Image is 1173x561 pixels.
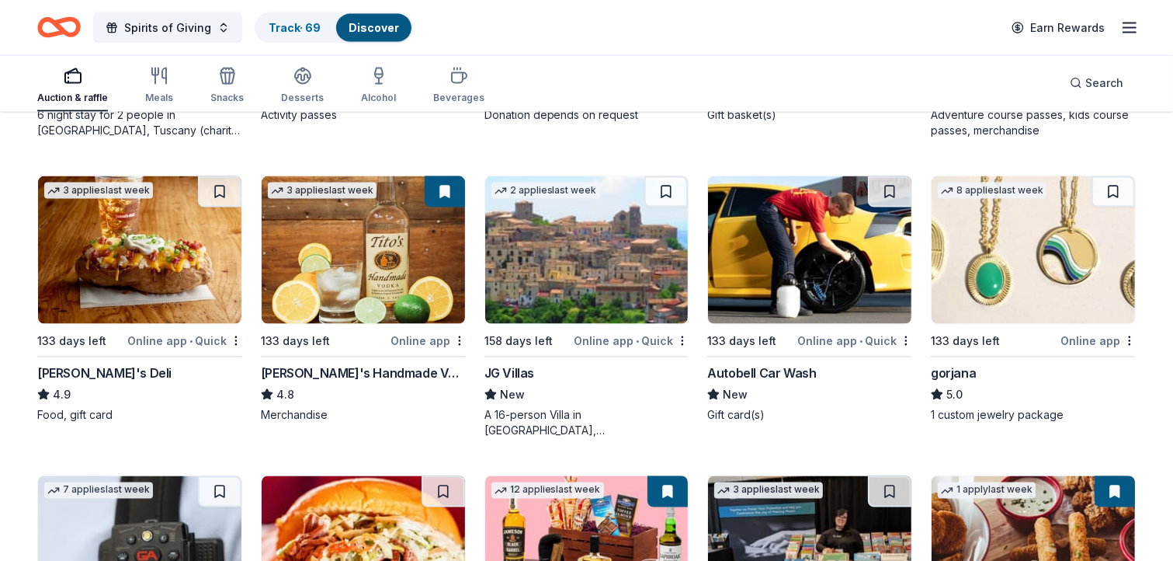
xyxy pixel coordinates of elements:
div: 3 applies last week [714,483,823,499]
div: Merchandise [261,407,466,423]
span: New [500,385,525,404]
span: • [636,335,639,347]
div: 133 days left [261,332,330,350]
div: 12 applies last week [491,483,604,499]
div: 158 days left [484,332,553,350]
div: Online app [1060,331,1136,350]
a: Discover [349,21,399,34]
a: Image for Autobell Car Wash133 days leftOnline app•QuickAutobell Car WashNewGift card(s) [707,176,912,423]
div: Gift basket(s) [707,107,912,123]
img: Image for gorjana [932,176,1135,324]
div: [PERSON_NAME]'s Deli [37,364,172,382]
div: Donation depends on request [484,107,689,123]
img: Image for JG Villas [485,176,689,324]
span: New [723,385,748,404]
a: Earn Rewards [1002,14,1114,42]
div: 1 apply last week [938,483,1036,499]
div: Auction & raffle [37,92,108,104]
div: Desserts [281,92,324,104]
div: Gift card(s) [707,407,912,423]
div: Online app Quick [574,331,689,350]
div: JG Villas [484,364,534,382]
a: Track· 69 [269,21,321,34]
div: 6 night stay for 2 people in [GEOGRAPHIC_DATA], Tuscany (charity rate is $1380; retails at $2200;... [37,107,242,138]
div: 8 applies last week [938,183,1046,199]
div: Snacks [210,92,244,104]
div: Online app Quick [127,331,242,350]
div: 3 applies last week [268,183,377,199]
button: Auction & raffle [37,61,108,112]
img: Image for Tito's Handmade Vodka [262,176,465,324]
span: 4.9 [53,385,71,404]
span: • [859,335,862,347]
a: Image for JG Villas2 applieslast week158 days leftOnline app•QuickJG VillasNewA 16-person Villa i... [484,176,689,438]
div: Autobell Car Wash [707,364,816,382]
button: Alcohol [361,61,396,112]
div: 7 applies last week [44,483,153,499]
button: Track· 69Discover [255,12,413,44]
div: 133 days left [931,332,1000,350]
div: 3 applies last week [44,183,153,199]
div: gorjana [931,364,976,382]
button: Desserts [281,61,324,112]
button: Meals [145,61,173,112]
div: 2 applies last week [491,183,600,199]
button: Snacks [210,61,244,112]
div: Online app [390,331,466,350]
div: 1 custom jewelry package [931,407,1136,423]
a: Image for Jason's Deli3 applieslast week133 days leftOnline app•Quick[PERSON_NAME]'s Deli4.9Food,... [37,176,242,423]
button: Beverages [433,61,484,112]
a: Image for gorjana8 applieslast week133 days leftOnline appgorjana5.01 custom jewelry package [931,176,1136,423]
div: Online app Quick [797,331,912,350]
a: Home [37,9,81,46]
button: Spirits of Giving [93,12,242,44]
span: 4.8 [276,385,294,404]
div: Activity passes [261,107,466,123]
span: Spirits of Giving [124,19,211,37]
div: A 16-person Villa in [GEOGRAPHIC_DATA], [GEOGRAPHIC_DATA], [GEOGRAPHIC_DATA] for 7days/6nights (R... [484,407,689,438]
span: 5.0 [946,385,963,404]
div: Adventure course passes, kids course passes, merchandise [931,107,1136,138]
div: [PERSON_NAME]'s Handmade Vodka [261,364,466,382]
img: Image for Autobell Car Wash [708,176,911,324]
a: Image for Tito's Handmade Vodka3 applieslast week133 days leftOnline app[PERSON_NAME]'s Handmade ... [261,176,466,423]
div: Food, gift card [37,407,242,423]
span: • [189,335,193,347]
div: 133 days left [707,332,776,350]
span: Search [1085,74,1123,92]
button: Search [1057,68,1136,99]
div: Beverages [433,92,484,104]
div: 133 days left [37,332,106,350]
div: Alcohol [361,92,396,104]
img: Image for Jason's Deli [38,176,241,324]
div: Meals [145,92,173,104]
